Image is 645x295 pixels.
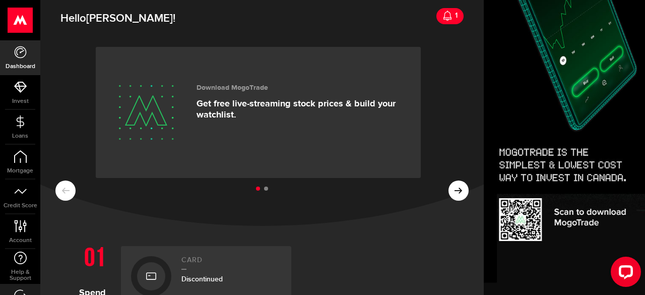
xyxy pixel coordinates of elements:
[453,5,458,26] div: 1
[86,12,173,25] span: [PERSON_NAME]
[181,275,223,283] span: Discontinued
[197,98,406,121] p: Get free live-streaming stock prices & build your watchlist.
[436,8,464,24] a: 1
[60,8,175,29] span: Hello !
[603,253,645,295] iframe: LiveChat chat widget
[181,256,281,270] h2: Card
[96,47,421,178] a: Download MogoTrade Get free live-streaming stock prices & build your watchlist.
[197,84,406,92] h3: Download MogoTrade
